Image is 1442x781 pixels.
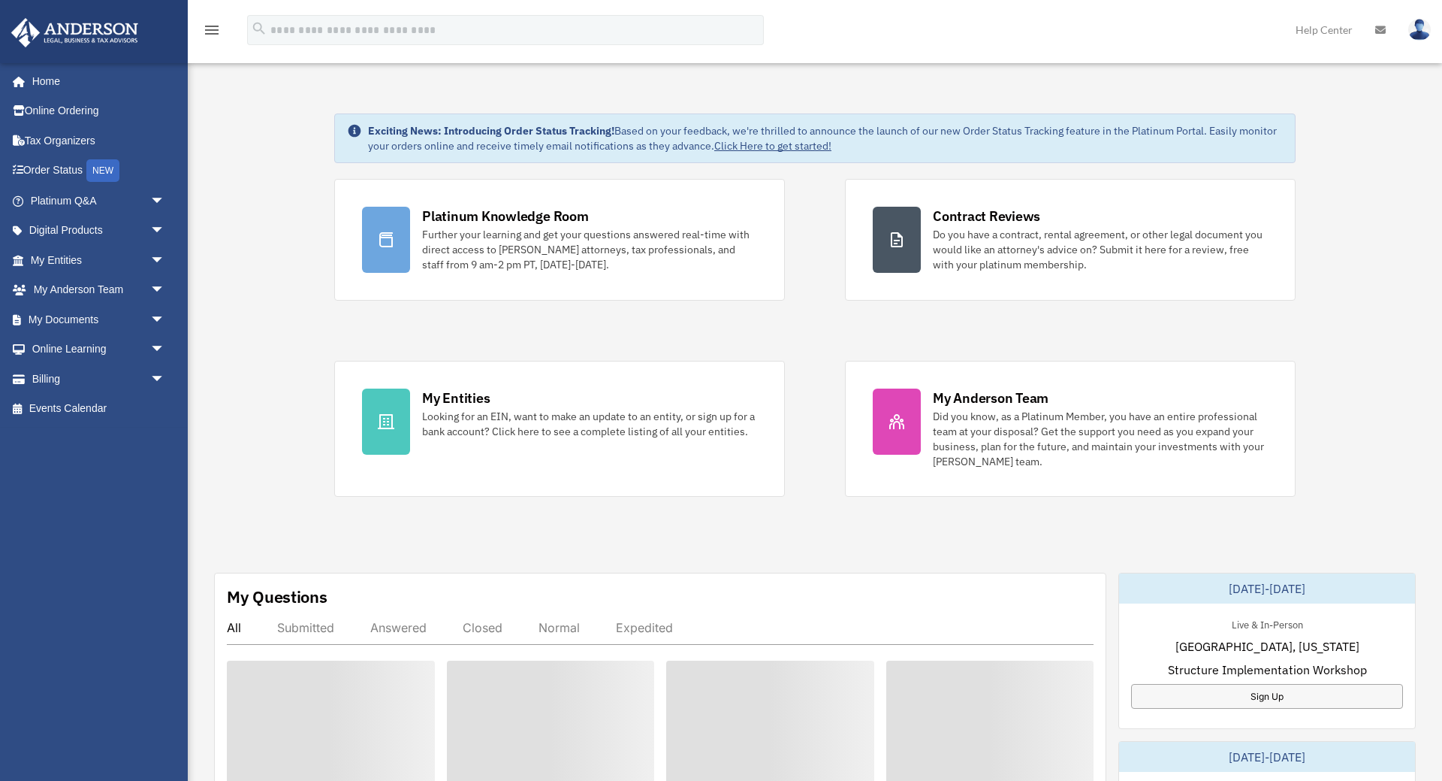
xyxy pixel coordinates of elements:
a: Sign Up [1131,684,1403,709]
div: Live & In-Person [1220,616,1315,631]
a: Online Learningarrow_drop_down [11,334,188,365]
div: [DATE]-[DATE] [1119,574,1415,604]
div: Looking for an EIN, want to make an update to an entity, or sign up for a bank account? Click her... [422,409,757,439]
div: Submitted [277,620,334,635]
span: arrow_drop_down [150,245,180,276]
div: All [227,620,241,635]
div: My Questions [227,586,327,608]
a: My Anderson Teamarrow_drop_down [11,275,188,305]
span: [GEOGRAPHIC_DATA], [US_STATE] [1175,637,1359,655]
a: My Entities Looking for an EIN, want to make an update to an entity, or sign up for a bank accoun... [334,361,785,497]
div: Platinum Knowledge Room [422,207,589,226]
a: Click Here to get started! [714,139,831,153]
a: My Entitiesarrow_drop_down [11,245,188,275]
a: Events Calendar [11,394,188,424]
img: Anderson Advisors Platinum Portal [7,18,143,47]
span: arrow_drop_down [150,304,180,335]
a: Online Ordering [11,96,188,126]
div: Further your learning and get your questions answered real-time with direct access to [PERSON_NAM... [422,227,757,272]
div: [DATE]-[DATE] [1119,742,1415,772]
a: Order StatusNEW [11,156,188,186]
a: Contract Reviews Do you have a contract, rental agreement, or other legal document you would like... [845,179,1296,301]
a: menu [203,26,221,39]
div: NEW [86,159,119,182]
div: Do you have a contract, rental agreement, or other legal document you would like an attorney's ad... [933,227,1268,272]
span: arrow_drop_down [150,275,180,306]
a: Platinum Q&Aarrow_drop_down [11,186,188,216]
i: search [251,20,267,37]
span: arrow_drop_down [150,364,180,395]
a: My Documentsarrow_drop_down [11,304,188,334]
span: arrow_drop_down [150,216,180,247]
img: User Pic [1408,19,1431,41]
div: Based on your feedback, we're thrilled to announce the launch of our new Order Status Tracking fe... [368,123,1283,153]
a: Tax Organizers [11,126,188,156]
a: My Anderson Team Did you know, as a Platinum Member, you have an entire professional team at your... [845,361,1296,497]
a: Digital Productsarrow_drop_down [11,216,188,246]
div: Answered [370,620,427,635]
div: Did you know, as a Platinum Member, you have an entire professional team at your disposal? Get th... [933,409,1268,469]
span: arrow_drop_down [150,334,180,365]
div: My Entities [422,389,490,407]
a: Home [11,66,180,96]
div: Contract Reviews [933,207,1040,226]
strong: Exciting News: Introducing Order Status Tracking! [368,124,614,138]
span: Structure Implementation Workshop [1168,661,1367,679]
div: Normal [538,620,580,635]
div: Closed [463,620,502,635]
span: arrow_drop_down [150,186,180,216]
i: menu [203,21,221,39]
div: My Anderson Team [933,389,1048,407]
a: Billingarrow_drop_down [11,364,188,394]
a: Platinum Knowledge Room Further your learning and get your questions answered real-time with dire... [334,179,785,301]
div: Expedited [616,620,673,635]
